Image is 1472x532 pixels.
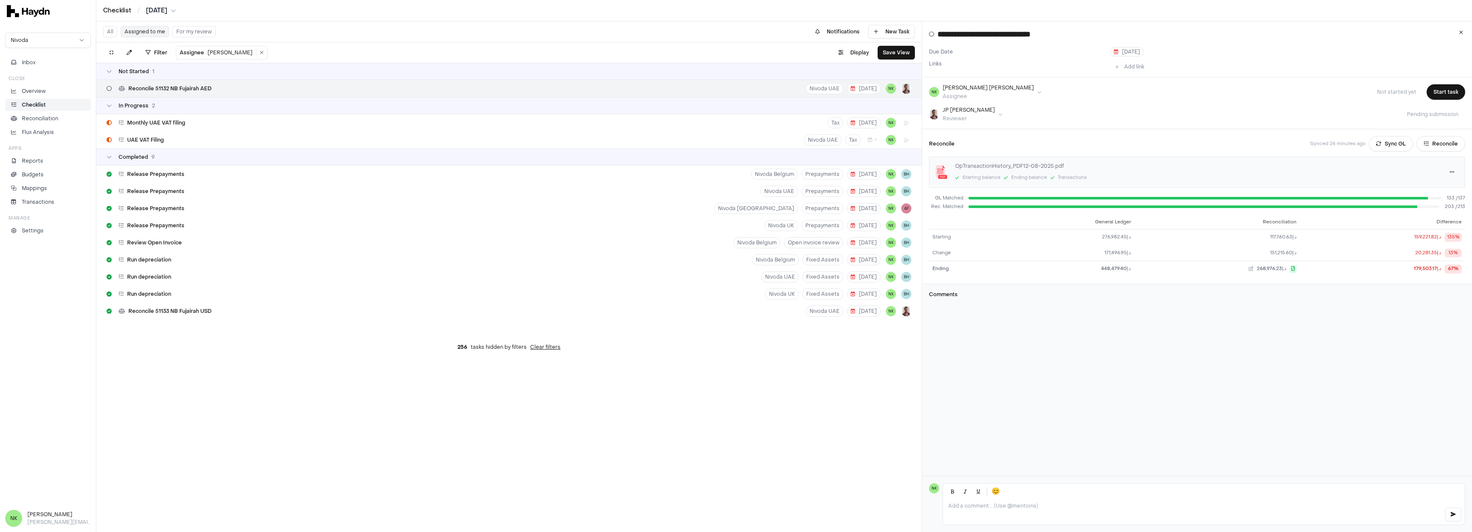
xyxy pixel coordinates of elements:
[955,162,1437,170] div: OpTransactionHistory_PDF12-08-2025.pdf
[990,485,1002,497] button: 😊
[22,198,54,206] p: Transactions
[760,186,798,197] button: Nivoda UAE
[22,171,44,178] p: Budgets
[22,87,46,95] p: Overview
[1110,47,1144,56] button: [DATE]
[1138,250,1296,257] button: د.إ151,215.60
[1310,140,1365,148] p: Synced 26 minutes ago
[864,134,881,146] button: +
[765,288,799,300] button: Nivoda UK
[851,239,877,246] span: [DATE]
[851,119,877,126] span: [DATE]
[929,107,1003,122] button: JP SmitJP [PERSON_NAME]Reviewer
[847,271,881,282] button: [DATE]
[972,485,984,497] button: Underline (Ctrl+U)
[151,154,155,160] span: 9
[22,101,46,109] p: Checklist
[128,308,211,315] span: Reconcile 51133 NB Fujairah USD
[119,68,149,75] span: Not Started
[847,83,881,94] button: [DATE]
[901,238,911,248] button: BH
[457,344,467,351] span: 256
[22,157,43,165] p: Reports
[22,227,44,235] p: Settings
[901,169,911,179] button: BH
[152,102,155,109] span: 2
[929,261,1005,277] td: Ending
[5,99,91,111] a: Checklist
[851,188,877,195] span: [DATE]
[1134,216,1300,229] th: Reconciliation
[929,48,1107,55] label: Due Date
[1445,233,1462,242] div: 135%
[962,174,1000,181] div: Starting balance
[127,119,185,126] span: Monthly UAE VAT filing
[1009,234,1131,241] div: د.إ276,982.45
[929,291,1465,298] h3: Comments
[1400,111,1465,118] span: Pending submission
[847,306,881,317] button: [DATE]
[1005,216,1134,229] th: General Ledger
[27,518,91,526] p: [PERSON_NAME][EMAIL_ADDRESS][DOMAIN_NAME]
[714,203,798,214] button: Nivoda [GEOGRAPHIC_DATA]
[1114,48,1140,55] span: [DATE]
[1257,265,1286,273] span: د.إ268,976.23
[5,56,91,68] button: Inbox
[22,184,47,192] p: Mappings
[851,273,877,280] span: [DATE]
[9,145,21,152] h3: Apps
[847,237,881,248] button: [DATE]
[886,186,896,196] button: NK
[27,511,91,518] h3: [PERSON_NAME]
[802,271,843,282] button: Fixed Assets
[847,288,881,300] button: [DATE]
[943,84,1034,91] div: [PERSON_NAME] [PERSON_NAME]
[127,239,182,246] span: Review Open Invoice
[764,220,798,231] button: Nivoda UK
[127,291,171,297] span: Run depreciation
[929,84,1042,100] button: NK[PERSON_NAME] [PERSON_NAME]Assignee
[127,222,184,229] span: Release Prepayments
[886,255,896,265] button: NK
[5,113,91,125] a: Reconciliation
[140,46,172,59] button: Filter
[1414,234,1441,241] div: د.إ159,221.82
[752,254,799,265] button: Nivoda Belgium
[901,186,911,196] button: BH
[847,254,881,265] button: [DATE]
[886,272,896,282] span: NK
[901,255,911,265] span: BH
[9,215,30,221] h3: Manage
[851,171,877,178] span: [DATE]
[802,254,843,265] button: Fixed Assets
[851,205,877,212] span: [DATE]
[1445,203,1465,211] span: 203 / 213
[801,220,843,231] button: Prepayments
[180,49,204,56] span: Assignee
[901,220,911,231] span: BH
[22,115,58,122] p: Reconciliation
[103,6,131,15] a: Checklist
[886,238,896,248] button: NK
[96,337,922,357] div: tasks hidden by filters
[1009,250,1131,257] div: د.إ171,496.95
[886,135,896,145] button: NK
[127,137,164,143] span: UAE VAT Filing
[847,117,881,128] button: [DATE]
[886,118,896,128] button: NK
[103,26,117,37] button: All
[886,220,896,231] button: NK
[103,6,176,15] nav: breadcrumb
[901,83,911,94] img: JP Smit
[127,188,184,195] span: Release Prepayments
[1270,234,1297,241] span: د.إ117,760.63
[152,68,154,75] span: 1
[947,485,959,497] button: Bold (Ctrl+B)
[119,102,148,109] span: In Progress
